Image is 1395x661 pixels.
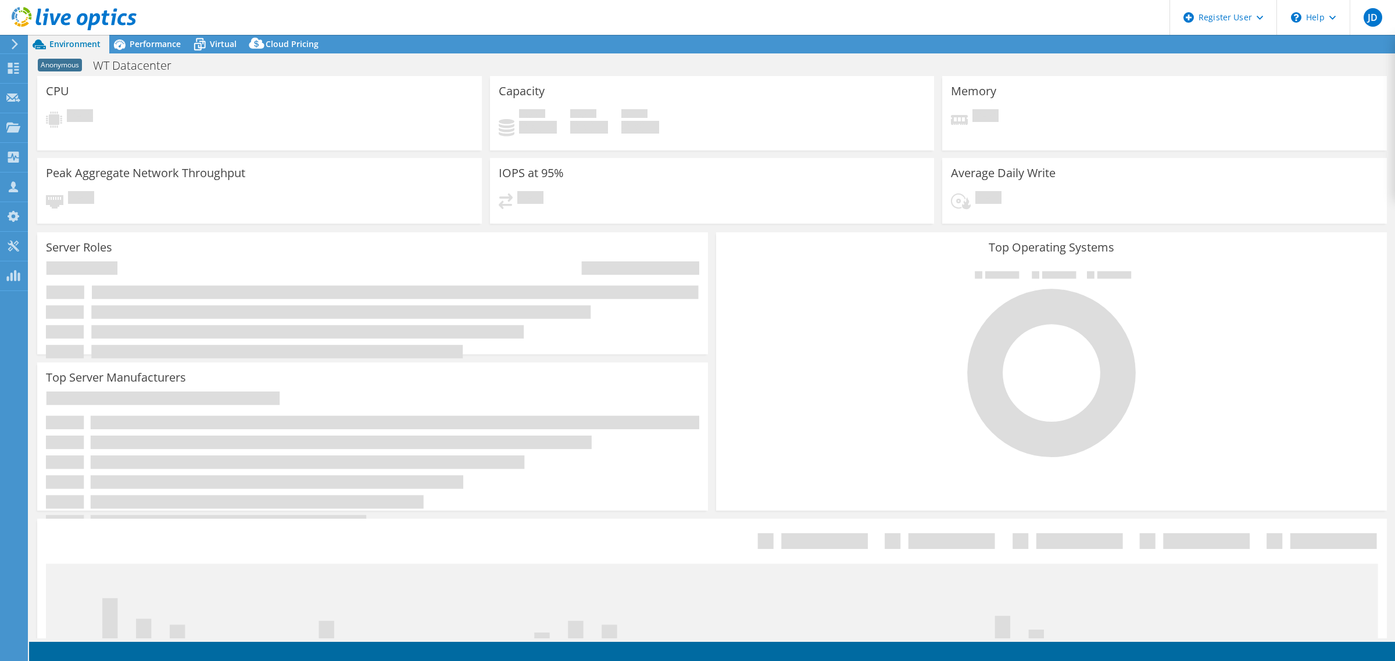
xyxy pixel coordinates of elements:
span: Cloud Pricing [266,38,319,49]
span: Pending [975,191,1001,207]
h1: WT Datacenter [88,59,189,72]
h3: Average Daily Write [951,167,1056,179]
h4: 0 GiB [519,121,557,134]
h3: Top Operating Systems [725,241,1378,254]
span: Total [621,109,648,121]
h3: Server Roles [46,241,112,254]
h4: 0 GiB [570,121,608,134]
span: Environment [49,38,101,49]
span: Pending [972,109,999,125]
span: Performance [130,38,181,49]
h3: Capacity [499,85,545,98]
span: Used [519,109,545,121]
span: Free [570,109,596,121]
span: JD [1364,8,1382,27]
h3: IOPS at 95% [499,167,564,179]
span: Pending [517,191,543,207]
svg: \n [1291,12,1301,23]
h3: Top Server Manufacturers [46,371,186,384]
span: Pending [68,191,94,207]
h3: CPU [46,85,69,98]
h4: 0 GiB [621,121,659,134]
h3: Memory [951,85,996,98]
h3: Peak Aggregate Network Throughput [46,167,245,179]
span: Pending [67,109,93,125]
span: Anonymous [38,59,82,71]
span: Virtual [210,38,237,49]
